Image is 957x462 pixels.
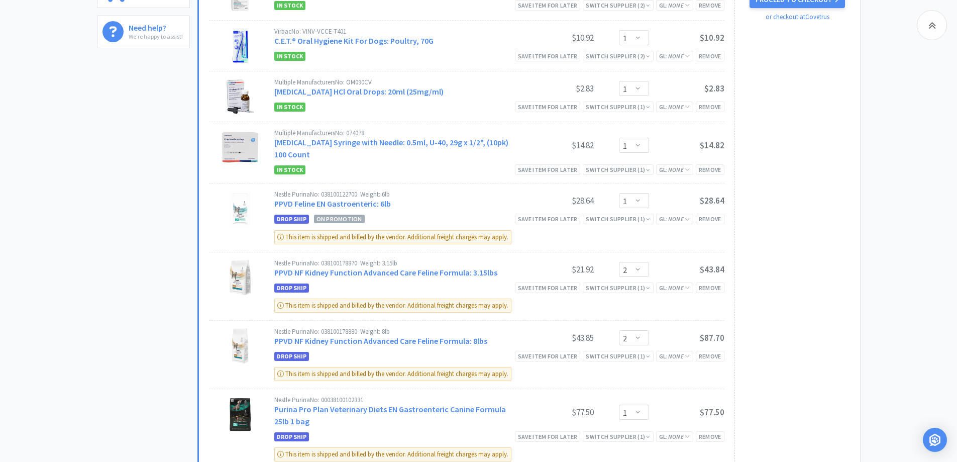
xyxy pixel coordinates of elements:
[668,166,684,173] i: None
[668,2,684,9] i: None
[274,103,305,112] span: In Stock
[274,352,309,361] span: Drop Ship
[515,431,581,442] div: Save item for later
[700,407,724,418] span: $77.50
[696,214,724,224] div: Remove
[274,260,518,266] div: Nestle Purina No: 038100178870 · Weight: 3.15lb
[696,51,724,61] div: Remove
[226,79,254,114] img: 55b401c058ab450fbd6191090038ff95_28339.png
[696,102,724,112] div: Remove
[704,83,724,94] span: $2.83
[274,230,511,244] div: This item is shipped and billed by the vendor. Additional freight charges may apply.
[223,328,258,363] img: cf30f81491f848ac82236abb3c071cd6_258741.png
[274,432,309,441] span: Drop Ship
[221,130,260,165] img: 8e4a646129ae487c809ecdcc4c254edf_467535.png
[586,1,650,10] div: Switch Supplier ( 2 )
[274,191,518,198] div: Nestle Purina No: 038100122700 · Weight: 6lb
[274,336,487,346] a: PPVD NF Kidney Function Advanced Care Feline Formula: 8lbs
[659,352,690,360] span: GL:
[700,195,724,206] span: $28.64
[274,137,508,159] a: [MEDICAL_DATA] Syringe with Needle: 0.5ml, U-40, 29g x 1/2", (10pk) 100 Count
[314,215,365,223] span: On Promotion
[274,397,518,403] div: Nestle Purina No: 00038100102331
[518,139,594,151] div: $14.82
[659,103,690,111] span: GL:
[274,79,518,85] div: Multiple Manufacturers No: OM090CV
[518,32,594,44] div: $10.92
[659,433,690,440] span: GL:
[668,433,684,440] i: None
[274,28,518,35] div: Virbac No: VINV-VCCE-T401
[586,351,650,361] div: Switch Supplier ( 1 )
[129,21,183,32] h6: Need help?
[230,191,251,226] img: d12ffd94ac39441aad4c12ae861ec8ce_31334.png
[700,264,724,275] span: $43.84
[668,215,684,223] i: None
[518,332,594,344] div: $43.85
[668,352,684,360] i: None
[518,263,594,275] div: $21.92
[696,431,724,442] div: Remove
[515,214,581,224] div: Save item for later
[274,447,511,461] div: This item is shipped and billed by the vendor. Additional freight charges may apply.
[229,397,252,432] img: 25e14896ad8a4727987141852183dffb_706395.png
[923,428,947,452] div: Open Intercom Messenger
[515,283,581,293] div: Save item for later
[700,32,724,43] span: $10.92
[274,299,511,313] div: This item is shipped and billed by the vendor. Additional freight charges may apply.
[659,2,690,9] span: GL:
[515,51,581,61] div: Save item for later
[232,28,249,63] img: 43db20e095ef460ea3d3f8861ee3c25b_26898.png
[274,367,511,381] div: This item is shipped and billed by the vendor. Additional freight charges may apply.
[659,52,690,60] span: GL:
[274,165,305,174] span: In Stock
[274,36,434,46] a: C.E.T.® Oral Hygiene Kit For Dogs: Poultry, 70G
[274,267,497,278] a: PPVD NF Kidney Function Advanced Care Feline Formula: 3.15lbs
[659,166,690,173] span: GL:
[518,82,594,95] div: $2.83
[274,86,444,97] a: [MEDICAL_DATA] HCl Oral Drops: 20ml (25mg/ml)
[700,332,724,343] span: $87.70
[668,284,684,292] i: None
[129,32,183,41] p: We're happy to assist!
[223,260,258,295] img: d2ca99ead90a431590d73de210a4e593_258909.png
[700,140,724,151] span: $14.82
[586,51,650,61] div: Switch Supplier ( 2 )
[274,284,309,293] span: Drop Ship
[586,165,650,174] div: Switch Supplier ( 1 )
[766,13,829,21] a: or checkout at Covetrus
[274,52,305,61] span: In Stock
[518,406,594,418] div: $77.50
[518,195,594,207] div: $28.64
[515,102,581,112] div: Save item for later
[696,351,724,361] div: Remove
[515,351,581,361] div: Save item for later
[696,283,724,293] div: Remove
[274,215,309,224] span: Drop Ship
[274,404,506,426] a: Purina Pro Plan Veterinary Diets EN Gastroenteric Canine Formula 25lb 1 bag
[659,215,690,223] span: GL:
[659,284,690,292] span: GL:
[586,214,650,224] div: Switch Supplier ( 1 )
[274,130,518,136] div: Multiple Manufacturers No: 074078
[274,199,391,209] a: PPVD Feline EN Gastroenteric: 6lb
[274,1,305,10] span: In Stock
[515,164,581,175] div: Save item for later
[586,432,650,441] div: Switch Supplier ( 1 )
[696,164,724,175] div: Remove
[586,283,650,293] div: Switch Supplier ( 1 )
[668,52,684,60] i: None
[668,103,684,111] i: None
[274,328,518,335] div: Nestle Purina No: 038100178880 · Weight: 8lb
[586,102,650,112] div: Switch Supplier ( 1 )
